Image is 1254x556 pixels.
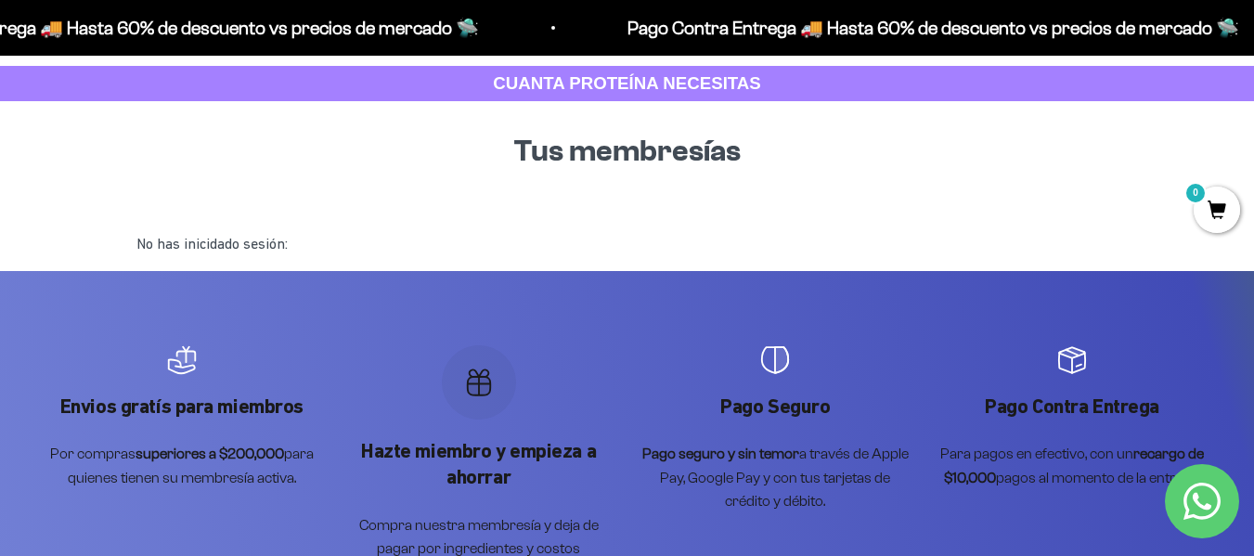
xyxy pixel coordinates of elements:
[935,345,1209,490] div: Artículo 4 de 4
[639,442,913,513] p: a través de Apple Pay, Google Pay y con tus tarjetas de crédito y débito.
[944,446,1205,485] strong: recargo de $10,000
[1184,182,1207,204] mark: 0
[45,442,319,489] p: Por compras para quienes tienen su membresía activa.
[45,345,319,490] div: Artículo 1 de 4
[642,446,799,461] strong: Pago seguro y sin temor
[639,345,913,513] div: Artículo 3 de 4
[136,446,284,461] strong: superiores a $200,000
[493,73,761,93] strong: CUANTA PROTEÍNA NECESITAS
[122,217,1133,271] div: No has inicidado sesión:
[342,438,616,491] p: Hazte miembro y empieza a ahorrar
[935,442,1209,489] p: Para pagos en efectivo, con un pagos al momento de la entrega.
[1194,201,1240,222] a: 0
[935,394,1209,420] p: Pago Contra Entrega
[626,13,1237,43] p: Pago Contra Entrega 🚚 Hasta 60% de descuento vs precios de mercado 🛸
[45,394,319,420] p: Envios gratís para miembros
[136,131,1118,173] h1: Tus membresías
[639,394,913,420] p: Pago Seguro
